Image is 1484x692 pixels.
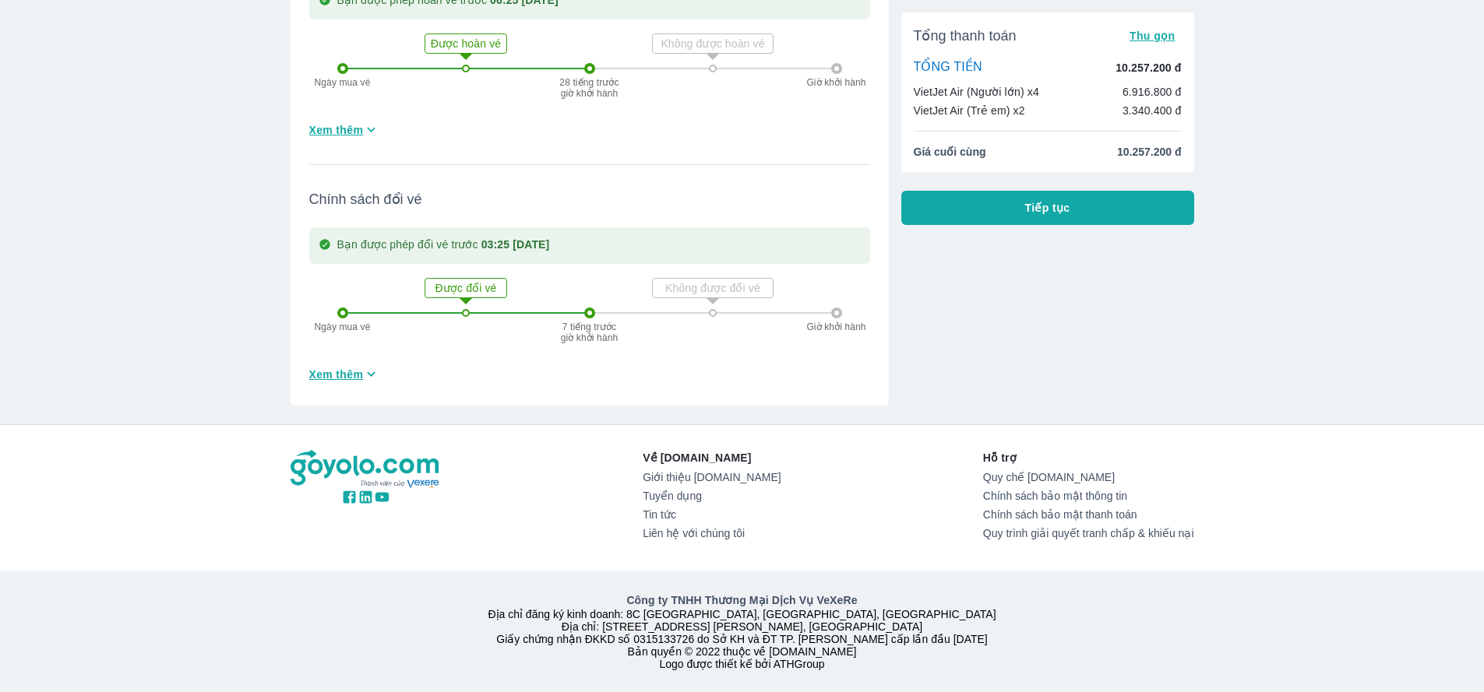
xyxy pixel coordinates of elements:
[802,77,872,88] p: Giờ khởi hành
[308,321,378,332] p: Ngày mua vé
[983,508,1194,521] a: Chính sách bảo mật thanh toán
[303,361,386,387] button: Xem thêm
[427,280,505,296] p: Được đổi vé
[914,59,982,76] p: TỔNG TIỀN
[291,450,442,489] img: logo
[559,77,621,99] p: 28 tiếng trước giờ khởi hành
[481,238,550,251] strong: 03:25 [DATE]
[427,36,505,51] p: Được hoàn vé
[1117,144,1182,160] span: 10.257.200 đ
[559,321,621,343] p: 7 tiếng trước giờ khởi hành
[294,592,1191,608] p: Công ty TNHH Thương Mại Dịch Vụ VeXeRe
[309,122,364,138] span: Xem thêm
[308,77,378,88] p: Ngày mua vé
[643,471,781,483] a: Giới thiệu [DOMAIN_NAME]
[983,527,1194,539] a: Quy trình giải quyết tranh chấp & khiếu nại
[1025,200,1070,216] span: Tiếp tục
[643,450,781,465] p: Về [DOMAIN_NAME]
[309,367,364,382] span: Xem thêm
[983,471,1194,483] a: Quy chế [DOMAIN_NAME]
[901,191,1194,225] button: Tiếp tục
[643,508,781,521] a: Tin tức
[643,527,781,539] a: Liên hệ với chúng tôi
[914,84,1039,100] p: VietJet Air (Người lớn) x4
[337,237,550,255] p: Bạn được phép đổi vé trước
[1116,60,1181,76] p: 10.257.200 đ
[643,490,781,502] a: Tuyển dụng
[654,280,771,296] p: Không được đổi vé
[309,190,870,209] span: Chính sách đổi vé
[1123,84,1182,100] p: 6.916.800 đ
[1123,103,1182,118] p: 3.340.400 đ
[914,26,1017,45] span: Tổng thanh toán
[281,592,1204,670] div: Địa chỉ đăng ký kinh doanh: 8C [GEOGRAPHIC_DATA], [GEOGRAPHIC_DATA], [GEOGRAPHIC_DATA] Địa chỉ: [...
[802,321,872,332] p: Giờ khởi hành
[1130,30,1176,42] span: Thu gọn
[983,450,1194,465] p: Hỗ trợ
[1123,25,1182,47] button: Thu gọn
[914,103,1025,118] p: VietJet Air (Trẻ em) x2
[914,144,986,160] span: Giá cuối cùng
[654,36,771,51] p: Không được hoàn vé
[983,490,1194,502] a: Chính sách bảo mật thông tin
[303,117,386,142] button: Xem thêm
